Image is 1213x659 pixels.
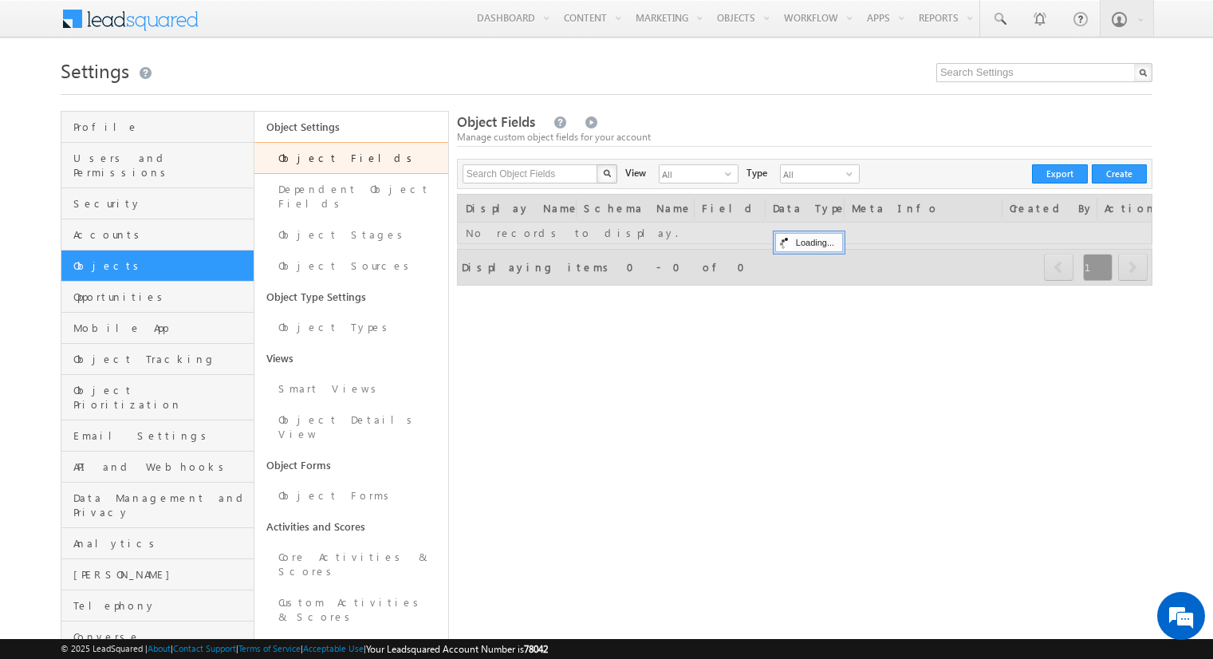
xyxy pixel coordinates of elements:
[1092,164,1147,183] button: Create
[603,169,611,177] img: Search
[73,598,250,613] span: Telephony
[73,227,250,242] span: Accounts
[61,282,254,313] a: Opportunities
[254,174,447,219] a: Dependent Object Fields
[61,559,254,590] a: [PERSON_NAME]
[61,375,254,420] a: Object Prioritization
[61,313,254,344] a: Mobile App
[61,188,254,219] a: Security
[73,383,250,412] span: Object Prioritization
[524,643,548,655] span: 78042
[254,373,447,404] a: Smart Views
[775,233,843,252] div: Loading...
[303,643,364,653] a: Acceptable Use
[73,536,250,550] span: Analytics
[73,428,250,443] span: Email Settings
[73,567,250,582] span: [PERSON_NAME]
[173,643,236,653] a: Contact Support
[846,169,859,179] span: select
[61,420,254,452] a: Email Settings
[73,321,250,335] span: Mobile App
[61,57,129,83] span: Settings
[254,312,447,343] a: Object Types
[457,112,535,131] span: Object Fields
[73,151,250,180] span: Users and Permissions
[238,643,301,653] a: Terms of Service
[61,219,254,251] a: Accounts
[746,164,767,180] div: Type
[254,343,447,373] a: Views
[61,528,254,559] a: Analytics
[73,120,250,134] span: Profile
[254,511,447,542] a: Activities and Scores
[61,143,254,188] a: Users and Permissions
[660,165,725,183] span: All
[73,460,250,474] span: API and Webhooks
[781,165,846,183] span: All
[254,219,447,251] a: Object Stages
[254,450,447,480] a: Object Forms
[73,629,250,644] span: Converse
[73,491,250,519] span: Data Management and Privacy
[61,251,254,282] a: Objects
[73,290,250,304] span: Opportunities
[73,196,250,211] span: Security
[61,590,254,622] a: Telephony
[254,587,447,633] a: Custom Activities & Scores
[254,112,447,142] a: Object Settings
[254,480,447,511] a: Object Forms
[61,112,254,143] a: Profile
[61,622,254,653] a: Converse
[936,63,1152,82] input: Search Settings
[254,542,447,587] a: Core Activities & Scores
[61,641,548,657] span: © 2025 LeadSquared | | | | |
[366,643,548,655] span: Your Leadsquared Account Number is
[254,251,447,282] a: Object Sources
[725,169,738,179] span: select
[457,130,1152,144] div: Manage custom object fields for your account
[73,258,250,273] span: Objects
[254,142,447,174] a: Object Fields
[254,404,447,450] a: Object Details View
[1032,164,1088,183] button: Export
[625,164,646,180] div: View
[61,483,254,528] a: Data Management and Privacy
[254,282,447,312] a: Object Type Settings
[61,344,254,375] a: Object Tracking
[61,452,254,483] a: API and Webhooks
[148,643,171,653] a: About
[73,352,250,366] span: Object Tracking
